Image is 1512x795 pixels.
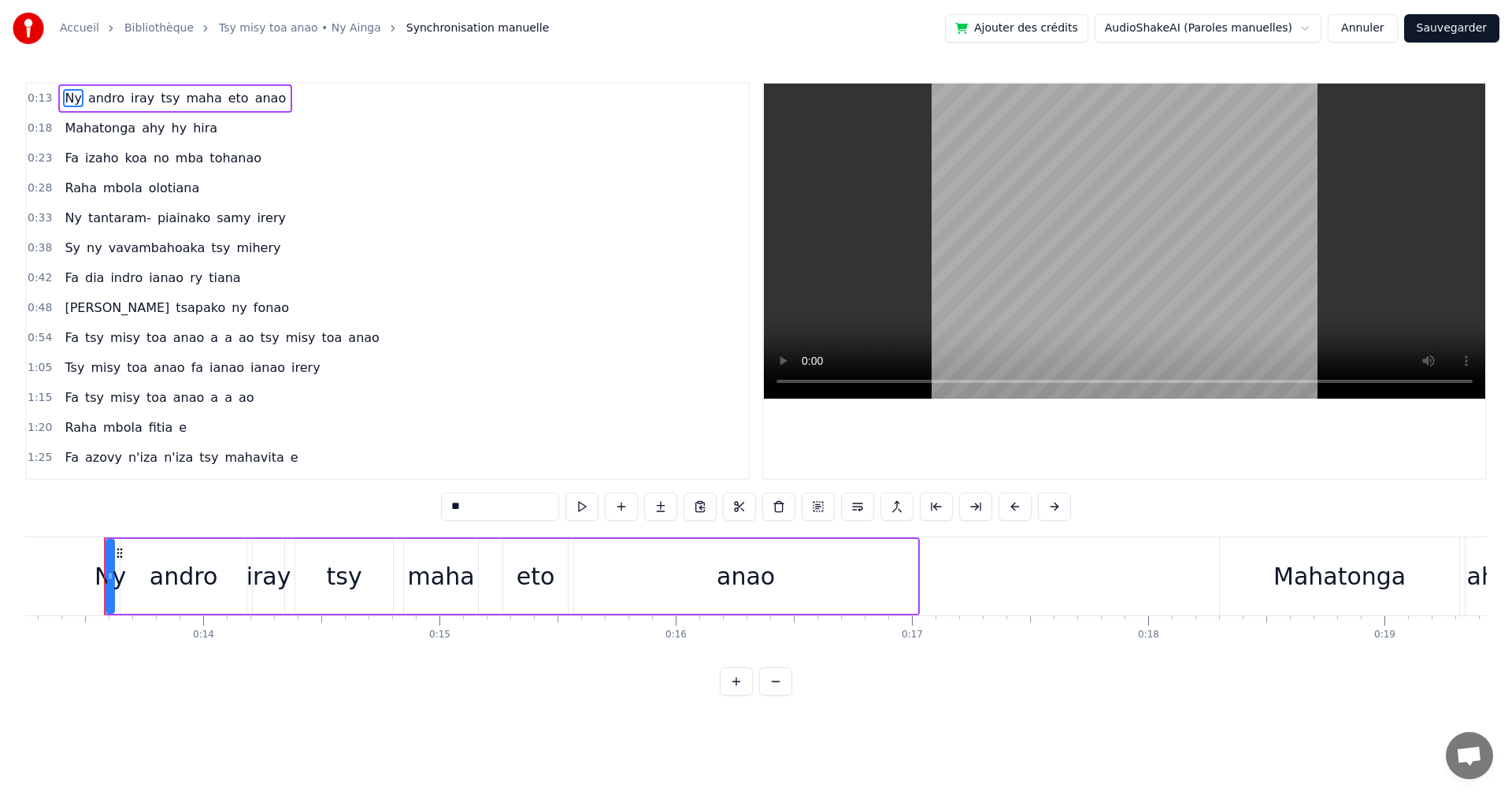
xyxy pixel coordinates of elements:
nav: breadcrumb [60,20,549,36]
span: misy [89,358,122,377]
span: 0:42 [28,270,52,286]
span: 0:38 [28,240,52,256]
span: Ny [63,209,83,227]
span: iray [129,89,156,107]
span: toa [145,329,169,347]
div: Ny [94,559,126,594]
span: 0:18 [28,121,52,136]
a: Accueil [60,20,99,36]
div: 0:14 [193,629,214,641]
span: azovy [83,448,124,466]
span: toa [145,388,169,407]
span: Sy [63,239,82,257]
span: a [223,388,234,407]
span: fonao [252,299,291,317]
span: tohanao [208,149,263,167]
span: Ny [63,89,83,107]
span: eto [227,89,250,107]
span: n'iza [162,448,195,466]
span: e [177,418,188,437]
a: Bibliothèque [124,20,194,36]
div: andro [150,559,217,594]
span: e [289,448,300,466]
span: mbola [102,179,144,197]
span: mahavita [223,448,285,466]
button: Annuler [1328,14,1397,43]
div: Mahatonga [1273,559,1406,594]
span: 0:48 [28,300,52,316]
span: 0:13 [28,91,52,106]
div: iray [246,559,291,594]
span: ao [237,388,256,407]
span: ianao [208,358,246,377]
div: 0:15 [429,629,450,641]
span: tsy [259,329,281,347]
span: Raha [63,179,98,197]
span: anao [172,388,206,407]
span: anao [346,329,381,347]
span: ny [85,239,104,257]
span: ny [230,299,249,317]
span: anao [152,358,187,377]
span: 0:28 [28,180,52,196]
span: mihery [235,239,282,257]
span: ianao [147,269,185,287]
span: ahy [140,119,166,137]
span: koa [124,149,149,167]
div: 0:19 [1374,629,1395,641]
div: 0:16 [665,629,687,641]
span: hy [170,119,189,137]
span: 0:23 [28,150,52,166]
span: olotiana [147,179,202,197]
span: tsapako [174,299,227,317]
span: tantaram- [87,209,153,227]
div: anao [717,559,775,594]
img: youka [13,13,44,44]
a: Ouvrir le chat [1446,732,1493,779]
span: [PERSON_NAME] [63,299,171,317]
span: irery [255,209,287,227]
span: 0:33 [28,210,52,226]
span: ry [188,269,204,287]
span: misy [284,329,317,347]
span: tsy [209,239,232,257]
span: 1:05 [28,360,52,376]
span: 1:20 [28,420,52,436]
span: mba [174,149,206,167]
span: irery [290,358,322,377]
span: Fa [63,149,80,167]
span: misy [109,388,142,407]
span: dia [83,269,106,287]
span: misy [109,329,142,347]
span: andro [87,89,126,107]
div: 0:17 [902,629,923,641]
span: maha [184,89,223,107]
span: tsy [83,329,106,347]
span: tsy [83,388,106,407]
span: tiana [207,269,242,287]
span: 1:25 [28,450,52,466]
span: vavambahoaka [107,239,207,257]
span: ao [237,329,256,347]
span: indro [109,269,144,287]
span: Fa [63,448,80,466]
span: samy [215,209,252,227]
span: tsy [159,89,181,107]
span: a [223,329,234,347]
div: tsy [327,559,362,594]
button: Ajouter des crédits [945,14,1088,43]
span: Synchronisation manuelle [406,20,550,36]
span: ianao [249,358,287,377]
div: 0:18 [1138,629,1159,641]
span: izaho [83,149,120,167]
span: Raha [63,418,98,437]
span: 0:54 [28,330,52,346]
div: ahy [1467,559,1510,594]
span: Fa [63,388,80,407]
span: a [209,329,220,347]
span: Mahatonga [63,119,137,137]
span: anao [254,89,288,107]
span: no [152,149,171,167]
span: a [209,388,220,407]
span: mbola [102,418,144,437]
